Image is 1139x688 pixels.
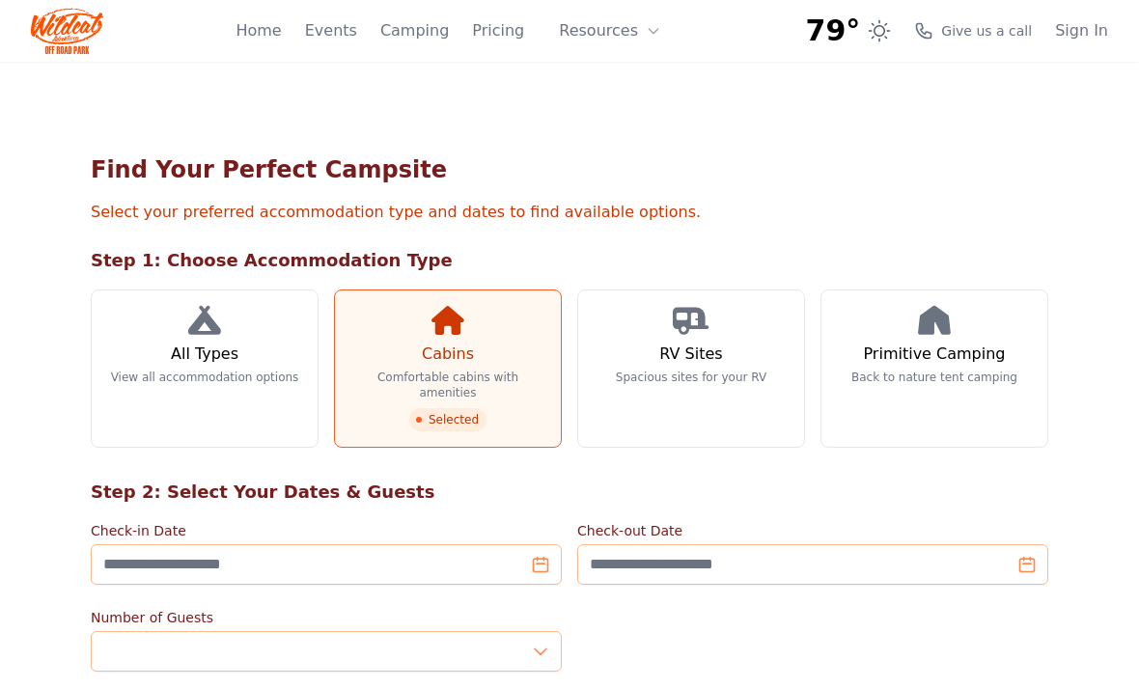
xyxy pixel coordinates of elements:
a: Sign In [1055,19,1108,42]
a: Give us a call [914,21,1032,41]
h1: Find Your Perfect Campsite [91,154,1048,185]
p: View all accommodation options [111,370,299,385]
span: 79° [806,14,861,48]
a: Pricing [472,19,524,42]
a: All Types View all accommodation options [91,289,319,448]
span: Give us a call [941,21,1032,41]
a: RV Sites Spacious sites for your RV [577,289,805,448]
label: Check-in Date [91,521,562,540]
h2: Step 1: Choose Accommodation Type [91,247,1048,274]
label: Check-out Date [577,521,1048,540]
a: Primitive Camping Back to nature tent camping [820,289,1048,448]
button: Resources [547,12,673,50]
p: Comfortable cabins with amenities [350,370,545,400]
a: Events [305,19,357,42]
p: Spacious sites for your RV [616,370,766,385]
h3: Cabins [422,343,474,366]
a: Home [236,19,281,42]
img: Wildcat Logo [31,8,103,54]
h3: RV Sites [659,343,722,366]
span: Selected [409,408,486,431]
a: Cabins Comfortable cabins with amenities Selected [334,289,562,448]
h2: Step 2: Select Your Dates & Guests [91,479,1048,506]
p: Select your preferred accommodation type and dates to find available options. [91,201,1048,224]
label: Number of Guests [91,608,562,627]
p: Back to nature tent camping [851,370,1017,385]
a: Camping [380,19,449,42]
h3: Primitive Camping [864,343,1006,366]
h3: All Types [171,343,238,366]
